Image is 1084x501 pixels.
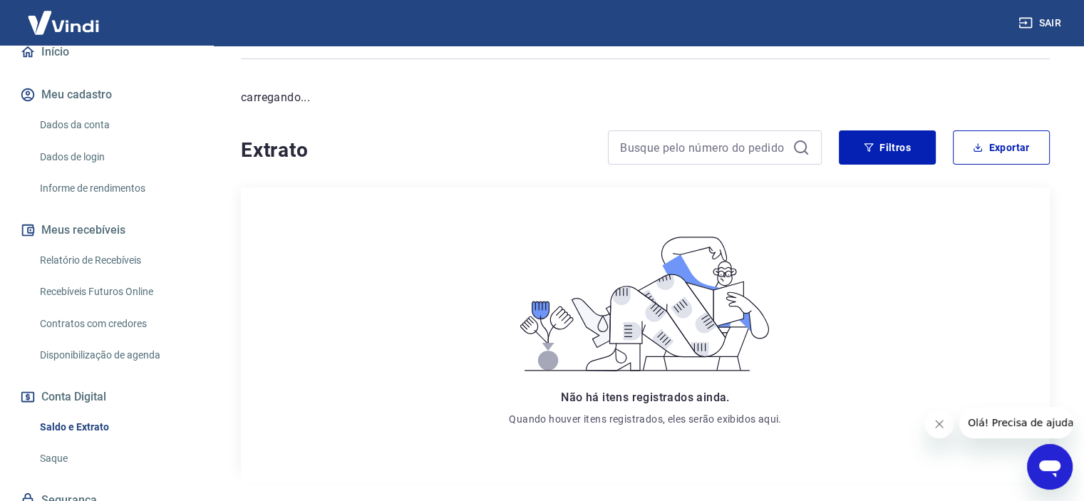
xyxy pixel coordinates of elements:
[34,174,196,203] a: Informe de rendimentos
[509,412,781,426] p: Quando houver itens registrados, eles serão exibidos aqui.
[34,110,196,140] a: Dados da conta
[17,36,196,68] a: Início
[241,89,1050,106] p: carregando...
[561,391,729,404] span: Não há itens registrados ainda.
[34,444,196,473] a: Saque
[34,341,196,370] a: Disponibilização de agenda
[953,130,1050,165] button: Exportar
[241,136,591,165] h4: Extrato
[17,381,196,413] button: Conta Digital
[9,10,120,21] span: Olá! Precisa de ajuda?
[1027,444,1073,490] iframe: Botão para abrir a janela de mensagens
[34,143,196,172] a: Dados de login
[34,246,196,275] a: Relatório de Recebíveis
[34,277,196,306] a: Recebíveis Futuros Online
[1016,10,1067,36] button: Sair
[959,407,1073,438] iframe: Mensagem da empresa
[17,79,196,110] button: Meu cadastro
[620,137,787,158] input: Busque pelo número do pedido
[34,309,196,339] a: Contratos com credores
[925,410,954,438] iframe: Fechar mensagem
[34,413,196,442] a: Saldo e Extrato
[17,1,110,44] img: Vindi
[17,215,196,246] button: Meus recebíveis
[839,130,936,165] button: Filtros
